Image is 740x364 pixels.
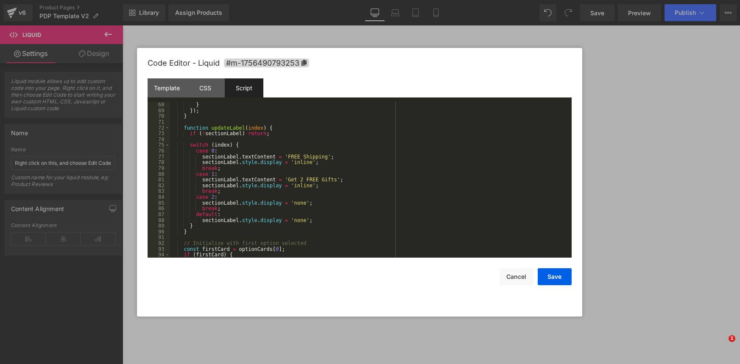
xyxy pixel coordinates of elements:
[711,335,732,356] iframe: Intercom live chat
[729,335,735,342] span: 1
[148,177,170,183] div: 81
[148,200,170,206] div: 85
[148,217,170,223] div: 88
[148,194,170,200] div: 84
[225,78,263,97] div: Script
[148,148,170,154] div: 76
[148,183,170,189] div: 82
[148,108,170,114] div: 69
[148,119,170,125] div: 71
[148,159,170,165] div: 78
[538,268,572,285] button: Save
[148,58,220,67] span: Code Editor - Liquid
[148,131,170,136] div: 73
[500,268,533,285] button: Cancel
[148,206,170,211] div: 86
[148,78,186,97] div: Template
[148,113,170,119] div: 70
[148,246,170,252] div: 93
[148,165,170,171] div: 79
[224,58,309,67] span: Click to copy
[148,136,170,142] div: 74
[148,240,170,246] div: 92
[186,78,225,97] div: CSS
[148,188,170,194] div: 83
[148,252,170,258] div: 94
[148,234,170,240] div: 91
[148,229,170,235] div: 90
[148,223,170,229] div: 89
[148,211,170,217] div: 87
[148,171,170,177] div: 80
[148,125,170,131] div: 72
[148,154,170,160] div: 77
[148,102,170,108] div: 68
[148,142,170,148] div: 75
